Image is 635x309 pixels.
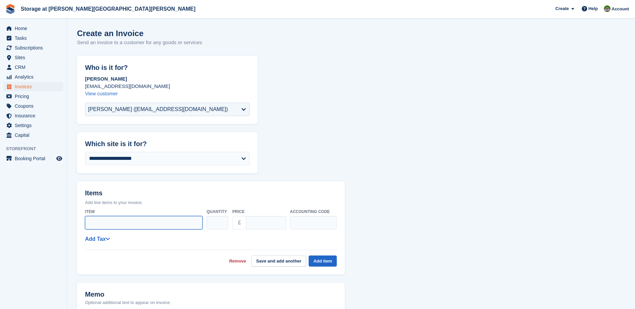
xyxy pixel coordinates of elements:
[85,83,250,90] p: [EMAIL_ADDRESS][DOMAIN_NAME]
[5,4,15,14] img: stora-icon-8386f47178a22dfd0bd8f6a31ec36ba5ce8667c1dd55bd0f319d3a0aa187defe.svg
[15,43,55,53] span: Subscriptions
[85,75,250,83] p: [PERSON_NAME]
[15,63,55,72] span: CRM
[15,130,55,140] span: Capital
[555,5,569,12] span: Create
[232,209,286,215] label: Price
[15,101,55,111] span: Coupons
[85,189,337,198] h2: Items
[3,111,63,120] a: menu
[251,255,306,267] button: Save and add another
[290,209,337,215] label: Accounting code
[207,209,228,215] label: Quantity
[88,105,228,113] div: [PERSON_NAME] ([EMAIL_ADDRESS][DOMAIN_NAME])
[588,5,598,12] span: Help
[3,154,63,163] a: menu
[55,154,63,163] a: Preview store
[85,91,118,96] a: View customer
[3,92,63,101] a: menu
[229,258,246,265] a: Remove
[85,140,250,148] h2: Which site is it for?
[309,255,337,267] button: Add item
[3,101,63,111] a: menu
[85,299,171,306] p: Optional additional text to appear on invoice.
[6,145,67,152] span: Storefront
[3,130,63,140] a: menu
[85,64,250,72] h2: Who is it for?
[15,24,55,33] span: Home
[3,82,63,91] a: menu
[15,72,55,82] span: Analytics
[85,236,110,242] a: Add Tax
[3,24,63,33] a: menu
[85,209,203,215] label: Item
[3,53,63,62] a: menu
[604,5,611,12] img: Mark Spendlove
[77,29,202,38] h1: Create an Invoice
[85,199,337,206] p: Add line items to your invoice.
[3,43,63,53] a: menu
[85,291,171,298] h2: Memo
[3,72,63,82] a: menu
[3,33,63,43] a: menu
[3,121,63,130] a: menu
[77,39,202,46] p: Send an invoice to a customer for any goods or services
[15,121,55,130] span: Settings
[18,3,198,14] a: Storage at [PERSON_NAME][GEOGRAPHIC_DATA][PERSON_NAME]
[15,154,55,163] span: Booking Portal
[15,92,55,101] span: Pricing
[612,6,629,12] span: Account
[15,33,55,43] span: Tasks
[15,53,55,62] span: Sites
[15,82,55,91] span: Invoices
[15,111,55,120] span: Insurance
[3,63,63,72] a: menu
